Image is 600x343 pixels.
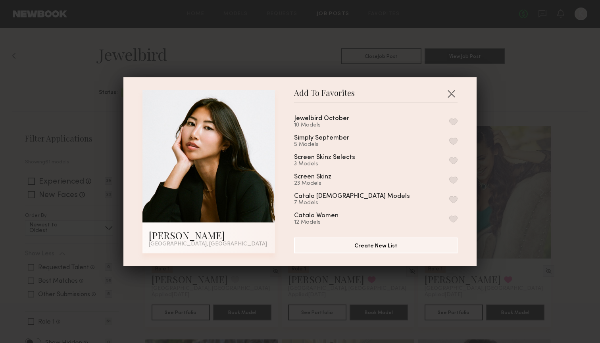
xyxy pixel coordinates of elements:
div: [GEOGRAPHIC_DATA], [GEOGRAPHIC_DATA] [149,241,269,247]
div: Simply September [294,135,349,142]
div: 12 Models [294,219,358,226]
div: 23 Models [294,180,350,187]
span: Add To Favorites [294,90,355,102]
div: 3 Models [294,161,374,167]
button: Create New List [294,238,458,253]
div: Screen Skinz [294,174,331,180]
div: 7 Models [294,200,429,206]
div: Screen Skinz Selects [294,154,355,161]
div: Catalo Women [294,213,338,219]
div: 10 Models [294,122,368,128]
div: Jewelbird October [294,115,349,122]
div: 5 Models [294,142,368,148]
div: Catalo [DEMOGRAPHIC_DATA] Models [294,193,410,200]
div: [PERSON_NAME] [149,229,269,241]
button: Close [445,87,458,100]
